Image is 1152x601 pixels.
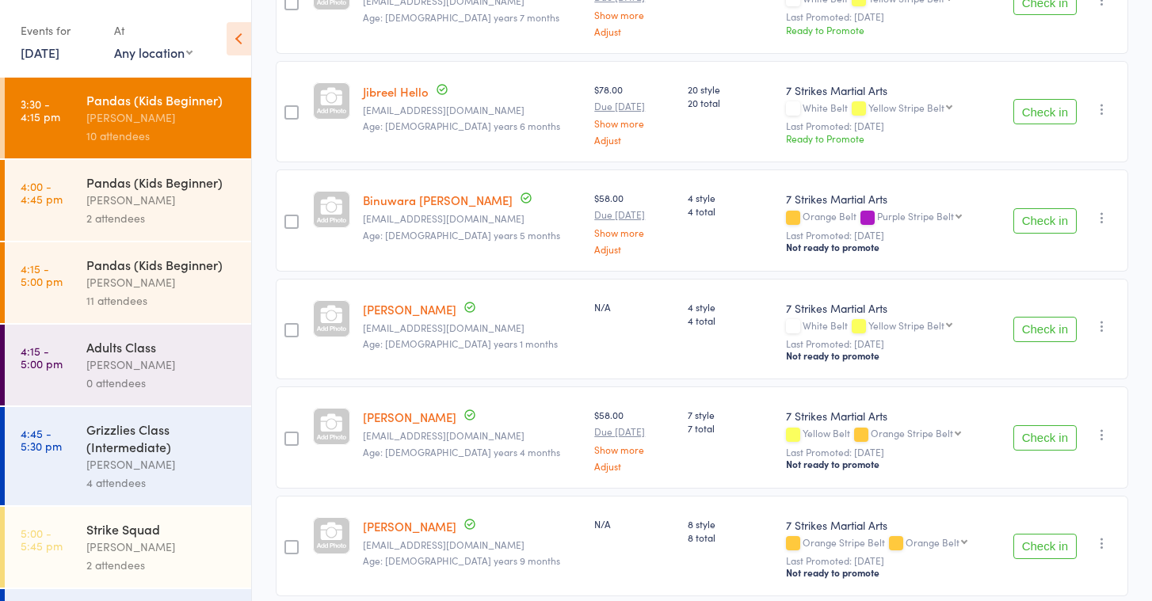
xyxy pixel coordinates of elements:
small: bmcsant@gmail.com [363,322,582,333]
div: At [114,17,193,44]
small: Due [DATE] [594,101,675,112]
div: Not ready to promote [786,458,988,470]
time: 4:15 - 5:00 pm [21,344,63,370]
span: Age: [DEMOGRAPHIC_DATA] years 7 months [363,10,559,24]
div: 7 Strikes Martial Arts [786,82,988,98]
a: Adjust [594,26,675,36]
div: Yellow Stripe Belt [868,320,944,330]
div: N/A [594,300,675,314]
div: N/A [594,517,675,531]
div: Ready to Promote [786,131,988,145]
a: 4:00 -4:45 pmPandas (Kids Beginner)[PERSON_NAME]2 attendees [5,160,251,241]
div: Ready to Promote [786,23,988,36]
span: 8 total [688,531,773,544]
div: 0 attendees [86,374,238,392]
button: Check in [1013,425,1077,451]
a: Adjust [594,461,675,471]
div: 2 attendees [86,556,238,574]
div: Not ready to promote [786,349,988,362]
small: rujutad@yahoo.com [363,539,582,550]
div: 4 attendees [86,474,238,492]
div: [PERSON_NAME] [86,538,238,556]
span: Age: [DEMOGRAPHIC_DATA] years 5 months [363,228,560,242]
div: Orange Belt [906,537,959,547]
div: $78.00 [594,82,675,145]
div: 7 Strikes Martial Arts [786,191,988,207]
small: Last Promoted: [DATE] [786,447,988,458]
a: [DATE] [21,44,59,61]
div: [PERSON_NAME] [86,356,238,374]
time: 4:15 - 5:00 pm [21,262,63,287]
time: 4:45 - 5:30 pm [21,427,62,452]
small: Due [DATE] [594,426,675,437]
a: Adjust [594,135,675,145]
a: 5:00 -5:45 pmStrike Squad[PERSON_NAME]2 attendees [5,507,251,588]
div: 11 attendees [86,291,238,310]
time: 4:00 - 4:45 pm [21,180,63,205]
div: Any location [114,44,193,61]
a: 3:30 -4:15 pmPandas (Kids Beginner)[PERSON_NAME]10 attendees [5,78,251,158]
span: 4 style [688,300,773,314]
span: 8 style [688,517,773,531]
div: 7 Strikes Martial Arts [786,300,988,316]
a: Jibreel Hello [363,83,429,100]
div: Strike Squad [86,520,238,538]
a: [PERSON_NAME] [363,409,456,425]
span: Age: [DEMOGRAPHIC_DATA] years 4 months [363,445,560,458]
span: 7 total [688,421,773,435]
div: Not ready to promote [786,241,988,253]
span: 4 style [688,191,773,204]
small: rshakyadr@gmail.com [363,430,582,441]
small: Last Promoted: [DATE] [786,338,988,349]
div: Events for [21,17,98,44]
button: Check in [1013,534,1077,559]
div: 2 attendees [86,209,238,227]
small: Due [DATE] [594,209,675,220]
a: 4:45 -5:30 pmGrizzlies Class (Intermediate)[PERSON_NAME]4 attendees [5,407,251,505]
div: White Belt [786,102,988,116]
div: Not ready to promote [786,566,988,579]
span: 4 total [688,314,773,327]
div: 7 Strikes Martial Arts [786,408,988,424]
a: Show more [594,227,675,238]
div: Pandas (Kids Beginner) [86,256,238,273]
span: Age: [DEMOGRAPHIC_DATA] years 1 months [363,337,558,350]
div: [PERSON_NAME] [86,455,238,474]
span: 7 style [688,408,773,421]
button: Check in [1013,99,1077,124]
div: $58.00 [594,191,675,253]
div: Orange Stripe Belt [871,428,953,438]
div: White Belt [786,320,988,333]
div: Pandas (Kids Beginner) [86,173,238,191]
div: [PERSON_NAME] [86,108,238,127]
a: Show more [594,118,675,128]
a: Binuwara [PERSON_NAME] [363,192,513,208]
div: $58.00 [594,408,675,470]
a: [PERSON_NAME] [363,301,456,318]
div: 10 attendees [86,127,238,145]
span: Age: [DEMOGRAPHIC_DATA] years 9 months [363,553,560,567]
span: 20 total [688,96,773,109]
small: paba.gunasinghe@gmail.com [363,213,582,224]
a: Adjust [594,244,675,254]
time: 3:30 - 4:15 pm [21,97,60,123]
small: Last Promoted: [DATE] [786,120,988,131]
div: 7 Strikes Martial Arts [786,517,988,533]
span: 20 style [688,82,773,96]
small: Last Promoted: [DATE] [786,230,988,241]
small: Last Promoted: [DATE] [786,11,988,22]
button: Check in [1013,317,1077,342]
a: Show more [594,10,675,20]
div: [PERSON_NAME] [86,273,238,291]
div: Yellow Belt [786,428,988,441]
time: 5:00 - 5:45 pm [21,527,63,552]
div: Orange Belt [786,211,988,224]
a: Show more [594,444,675,455]
span: Age: [DEMOGRAPHIC_DATA] years 6 months [363,119,560,132]
small: Last Promoted: [DATE] [786,555,988,566]
a: 4:15 -5:00 pmAdults Class[PERSON_NAME]0 attendees [5,325,251,405]
button: Check in [1013,208,1077,234]
a: 4:15 -5:00 pmPandas (Kids Beginner)[PERSON_NAME]11 attendees [5,242,251,323]
div: Adults Class [86,338,238,356]
div: Pandas (Kids Beginner) [86,91,238,108]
